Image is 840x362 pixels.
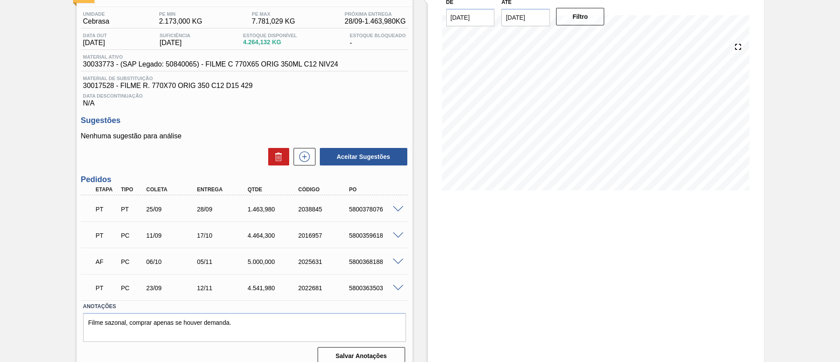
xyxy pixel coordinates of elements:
[296,186,353,193] div: Código
[320,148,407,165] button: Aceitar Sugestões
[83,313,406,342] textarea: Filme sazonal, comprar apenas se houver demanda.
[83,11,109,17] span: Unidade
[315,147,408,166] div: Aceitar Sugestões
[195,285,252,292] div: 12/11/2025
[83,18,109,25] span: Cebrasa
[264,148,289,165] div: Excluir Sugestões
[144,232,201,239] div: 11/09/2025
[159,18,202,25] span: 2.173,000 KG
[160,39,190,47] span: [DATE]
[160,33,190,38] span: Suficiência
[94,252,120,271] div: Aguardando Faturamento
[195,232,252,239] div: 17/10/2025
[289,148,315,165] div: Nova sugestão
[195,186,252,193] div: Entrega
[243,39,297,46] span: 4.264,132 KG
[245,258,302,265] div: 5.000,000
[96,285,118,292] p: PT
[94,186,120,193] div: Etapa
[195,258,252,265] div: 05/11/2025
[81,90,408,107] div: N/A
[83,60,338,68] span: 30033773 - (SAP Legado: 50840065) - FILME C 770X65 ORIG 350ML C12 NIV24
[347,258,404,265] div: 5800368188
[245,206,302,213] div: 1.463,980
[96,206,118,213] p: PT
[144,186,201,193] div: Coleta
[243,33,297,38] span: Estoque Disponível
[83,39,107,47] span: [DATE]
[83,54,338,60] span: Material ativo
[159,11,202,17] span: PE MIN
[345,18,406,25] span: 28/09 - 1.463,980 KG
[94,200,120,219] div: Pedido em Trânsito
[94,278,120,298] div: Pedido em Trânsito
[347,206,404,213] div: 5800378076
[245,232,302,239] div: 4.464,300
[501,9,550,26] input: dd/mm/yyyy
[347,186,404,193] div: PO
[296,258,353,265] div: 2025631
[144,285,201,292] div: 23/09/2025
[96,232,118,239] p: PT
[119,285,145,292] div: Pedido de Compra
[83,93,406,98] span: Data Descontinuação
[81,116,408,125] h3: Sugestões
[347,285,404,292] div: 5800363503
[119,258,145,265] div: Pedido de Compra
[119,232,145,239] div: Pedido de Compra
[94,226,120,245] div: Pedido em Trânsito
[81,132,408,140] p: Nenhuma sugestão para análise
[347,232,404,239] div: 5800359618
[296,206,353,213] div: 2038845
[96,258,118,265] p: AF
[252,18,295,25] span: 7.781,029 KG
[144,206,201,213] div: 25/09/2025
[446,9,495,26] input: dd/mm/yyyy
[144,258,201,265] div: 06/10/2025
[347,33,408,47] div: -
[83,300,406,313] label: Anotações
[245,285,302,292] div: 4.541,980
[245,186,302,193] div: Qtde
[556,8,605,25] button: Filtro
[83,33,107,38] span: Data out
[296,232,353,239] div: 2016957
[345,11,406,17] span: Próxima Entrega
[119,206,145,213] div: Pedido de Transferência
[83,82,406,90] span: 30017528 - FILME R. 770X70 ORIG 350 C12 D15 429
[296,285,353,292] div: 2022681
[119,186,145,193] div: Tipo
[350,33,406,38] span: Estoque Bloqueado
[83,76,406,81] span: Material de Substituição
[252,11,295,17] span: PE MAX
[81,175,408,184] h3: Pedidos
[195,206,252,213] div: 28/09/2025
